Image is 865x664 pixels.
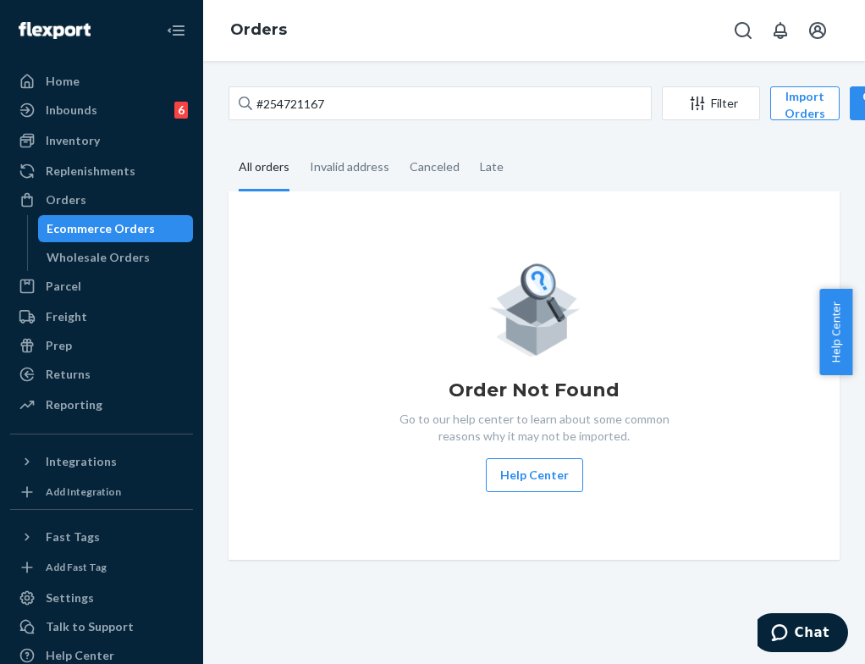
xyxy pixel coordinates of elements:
[10,361,193,388] a: Returns
[819,289,852,375] button: Help Center
[46,396,102,413] div: Reporting
[229,86,652,120] input: Search orders
[10,158,193,185] a: Replenishments
[46,308,87,325] div: Freight
[46,102,97,119] div: Inbounds
[46,528,100,545] div: Fast Tags
[47,220,155,237] div: Ecommerce Orders
[758,613,848,656] iframe: Opens a widget where you can chat to one of our agents
[46,163,135,180] div: Replenishments
[46,560,107,574] div: Add Fast Tag
[46,191,86,208] div: Orders
[10,557,193,578] a: Add Fast Tag
[46,132,100,149] div: Inventory
[449,377,620,404] h1: Order Not Found
[46,589,94,606] div: Settings
[46,647,114,664] div: Help Center
[386,411,682,445] p: Go to our help center to learn about some common reasons why it may not be imported.
[230,20,287,39] a: Orders
[486,458,583,492] button: Help Center
[310,145,389,189] div: Invalid address
[46,618,134,635] div: Talk to Support
[46,337,72,354] div: Prep
[174,102,188,119] div: 6
[763,14,797,47] button: Open notifications
[801,14,835,47] button: Open account menu
[480,145,504,189] div: Late
[10,127,193,154] a: Inventory
[770,86,840,120] button: Import Orders
[488,259,581,357] img: Empty list
[10,448,193,475] button: Integrations
[10,97,193,124] a: Inbounds6
[662,86,760,120] button: Filter
[19,22,91,39] img: Flexport logo
[10,303,193,330] a: Freight
[46,278,81,295] div: Parcel
[46,453,117,470] div: Integrations
[239,145,289,191] div: All orders
[726,14,760,47] button: Open Search Box
[410,145,460,189] div: Canceled
[10,332,193,359] a: Prep
[46,73,80,90] div: Home
[159,14,193,47] button: Close Navigation
[46,366,91,383] div: Returns
[10,273,193,300] a: Parcel
[663,95,759,112] div: Filter
[10,584,193,611] a: Settings
[10,186,193,213] a: Orders
[217,6,300,55] ol: breadcrumbs
[46,484,121,499] div: Add Integration
[10,391,193,418] a: Reporting
[38,215,194,242] a: Ecommerce Orders
[10,482,193,502] a: Add Integration
[38,244,194,271] a: Wholesale Orders
[10,613,193,640] button: Talk to Support
[47,249,150,266] div: Wholesale Orders
[10,68,193,95] a: Home
[10,523,193,551] button: Fast Tags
